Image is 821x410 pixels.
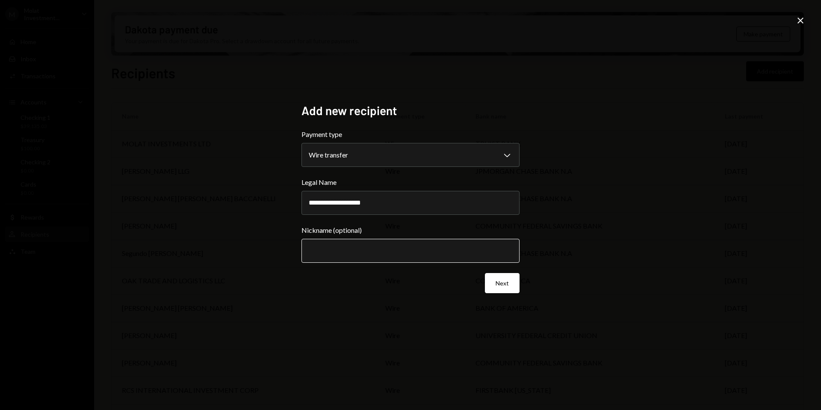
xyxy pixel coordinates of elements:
[301,102,520,119] h2: Add new recipient
[485,273,520,293] button: Next
[301,143,520,167] button: Payment type
[301,129,520,140] label: Payment type
[301,225,520,235] label: Nickname (optional)
[301,177,520,187] label: Legal Name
